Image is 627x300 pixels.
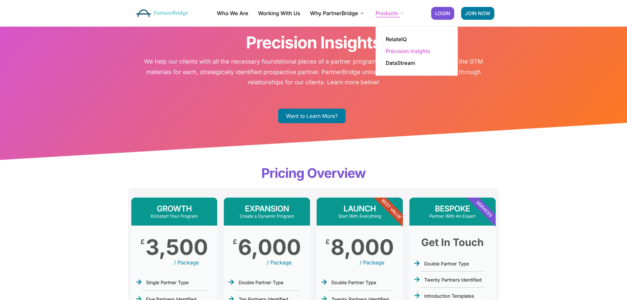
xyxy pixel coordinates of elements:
a: RelateIQ [386,37,407,42]
a: Precision Insights [386,48,430,54]
span: Double Partner Type [239,280,283,286]
h2: Pricing Overview [126,165,501,181]
span: Get In Touch [421,239,484,247]
span: 3,500 [145,239,208,256]
a: DataStream [386,60,415,66]
span: Single Partner Type [146,280,189,286]
span: JOIN NOW [465,11,490,16]
h3: EXPANSION [224,204,310,214]
span: Double Partner Type [331,280,376,286]
div: Best Value [353,171,429,247]
span: £ [233,239,237,245]
span: Partner With An Expert [429,214,475,219]
span: / Package [341,259,403,266]
span: £ [326,239,329,245]
p: We help our clients with all the necessary foundational pieces of a partner program, from the leg... [134,57,493,88]
h1: Precision Insights [133,33,495,53]
span: / Package [267,259,317,266]
a: Want to Learn More? [278,109,346,123]
span: LOGIN [435,11,450,16]
h3: GROWTH [131,204,218,214]
a: JOIN NOW [461,7,494,20]
span: Create a Dynamic Program [240,214,294,219]
span: £ [141,239,144,245]
a: Working With Us [258,11,300,16]
a: Products [376,11,405,16]
a: Who We Are [217,11,248,16]
span: Twenty Partners Identified [424,277,482,283]
a: LOGIN [431,7,454,20]
span: Kickstart Your Program [151,214,197,219]
span: 8,000 [330,239,394,256]
h3: LAUNCH [317,204,403,214]
div: Services [446,171,522,247]
span: Start With Everything [338,214,381,219]
a: Why PartnerBridge [310,11,366,16]
h3: BESPOKE [409,204,496,214]
span: / Package [156,259,218,266]
span: Double Partner Type [424,261,469,267]
span: Introduction Templates [424,293,474,299]
span: 6,000 [238,239,301,256]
